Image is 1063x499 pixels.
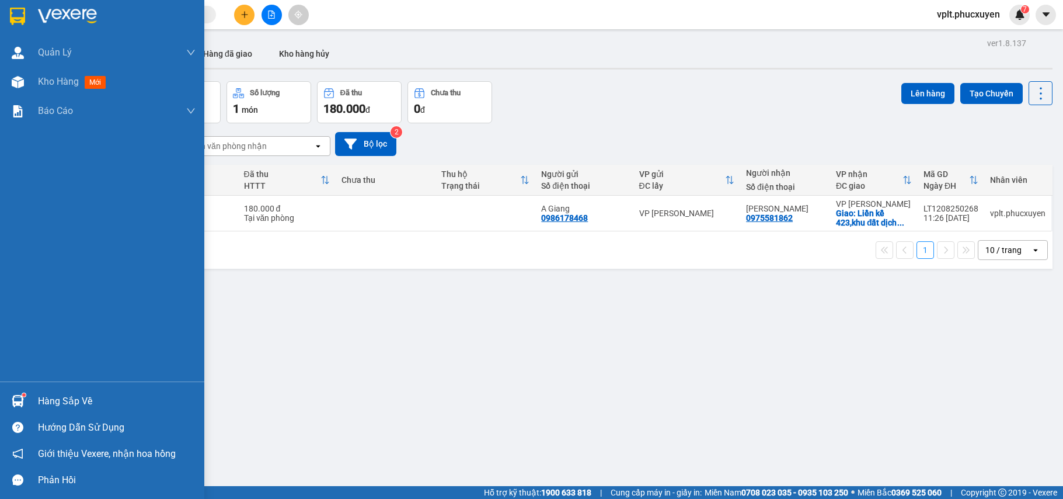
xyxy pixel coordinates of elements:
span: vplt.phucxuyen [928,7,1009,22]
div: Chọn văn phòng nhận [186,140,267,152]
span: copyright [998,488,1006,497]
div: Ngày ĐH [923,181,969,190]
div: A Giang [541,204,627,213]
img: logo-vxr [10,8,25,25]
div: Phản hồi [38,472,196,489]
img: warehouse-icon [12,395,24,407]
button: Hàng đã giao [194,40,262,68]
span: đ [365,105,370,115]
span: đ [420,105,425,115]
div: Trạng thái [441,181,520,190]
div: Số điện thoại [541,181,627,190]
span: caret-down [1041,9,1051,20]
span: 1 [233,102,239,116]
button: file-add [262,5,282,25]
span: Kho hàng hủy [279,49,329,58]
span: aim [294,11,302,19]
button: Đã thu180.000đ [317,81,402,123]
div: 180.000 đ [244,204,330,213]
button: Tạo Chuyến [960,83,1023,104]
div: ver 1.8.137 [987,37,1026,50]
svg: open [313,141,323,151]
div: Hướng dẫn sử dụng [38,419,196,436]
div: vplt.phucxuyen [990,209,1045,218]
div: Thu hộ [441,169,520,179]
div: VP [PERSON_NAME] [639,209,735,218]
th: Toggle SortBy [830,165,918,196]
svg: open [1031,245,1040,255]
span: notification [12,448,23,459]
span: question-circle [12,422,23,433]
img: warehouse-icon [12,76,24,88]
span: 7 [1023,5,1027,13]
span: Miền Nam [705,486,848,499]
div: 10 / trang [985,244,1022,256]
span: file-add [267,11,276,19]
span: Cung cấp máy in - giấy in: [611,486,702,499]
button: Chưa thu0đ [407,81,492,123]
span: | [600,486,602,499]
div: Số điện thoại [746,182,824,192]
div: LT1208250268 [923,204,978,213]
button: Lên hàng [901,83,954,104]
strong: 0369 525 060 [891,488,942,497]
div: VP [PERSON_NAME] [836,199,912,209]
span: Báo cáo [38,103,73,118]
div: Số lượng [250,89,280,97]
span: Hỗ trợ kỹ thuật: [484,486,591,499]
div: Mã GD [923,169,969,179]
span: Quản Lý [38,45,72,60]
div: Đã thu [244,169,320,179]
div: HTTT [244,181,320,190]
img: solution-icon [12,105,24,117]
div: Người gửi [541,169,627,179]
div: Chưa thu [431,89,461,97]
div: 0975581862 [746,213,793,223]
th: Toggle SortBy [238,165,336,196]
span: Giới thiệu Vexere, nhận hoa hồng [38,446,176,461]
sup: 7 [1021,5,1029,13]
button: aim [288,5,309,25]
div: Chưa thu [341,175,430,185]
span: ⚪️ [851,490,855,495]
button: Bộ lọc [335,132,396,156]
div: ĐC lấy [639,181,726,190]
strong: 0708 023 035 - 0935 103 250 [741,488,848,497]
span: Miền Bắc [858,486,942,499]
span: 0 [414,102,420,116]
span: món [242,105,258,115]
span: plus [241,11,249,19]
span: ... [897,218,904,227]
div: VP nhận [836,169,902,179]
button: caret-down [1036,5,1056,25]
span: down [186,106,196,116]
img: warehouse-icon [12,47,24,59]
div: Hàng sắp về [38,393,196,410]
span: | [950,486,952,499]
div: Đã thu [340,89,362,97]
div: Tại văn phòng [244,213,330,223]
div: Người nhận [746,168,824,178]
span: mới [85,76,106,89]
div: Nhân viên [990,175,1045,185]
sup: 2 [391,126,402,138]
div: 11:26 [DATE] [923,213,978,223]
th: Toggle SortBy [435,165,535,196]
div: ĐC giao [836,181,902,190]
div: Giao: Liền kề 423,khu đất dịch vụ Yên Lộ,Yên Nghĩa,Hà Đông [836,209,912,227]
th: Toggle SortBy [633,165,741,196]
img: icon-new-feature [1015,9,1025,20]
strong: 1900 633 818 [541,488,591,497]
sup: 1 [22,393,26,397]
span: message [12,474,23,486]
button: plus [234,5,255,25]
button: 1 [916,241,934,259]
span: down [186,48,196,57]
th: Toggle SortBy [918,165,984,196]
div: Mai Hương [746,204,824,213]
button: Số lượng1món [226,81,311,123]
div: VP gửi [639,169,726,179]
span: 180.000 [323,102,365,116]
div: 0986178468 [541,213,588,223]
span: Kho hàng [38,76,79,87]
